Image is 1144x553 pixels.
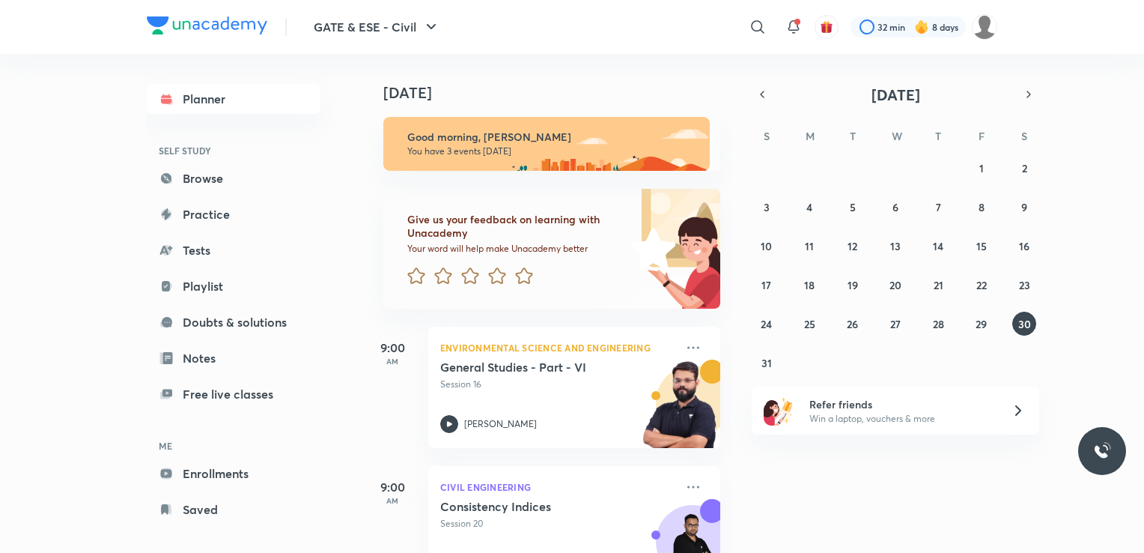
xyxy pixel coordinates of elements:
[755,195,779,219] button: August 3, 2025
[580,189,720,309] img: feedback_image
[147,16,267,34] img: Company Logo
[147,163,320,193] a: Browse
[848,278,858,292] abbr: August 19, 2025
[1019,278,1030,292] abbr: August 23, 2025
[976,278,987,292] abbr: August 22, 2025
[841,234,865,258] button: August 12, 2025
[1093,442,1111,460] img: ttu
[147,16,267,38] a: Company Logo
[797,234,821,258] button: August 11, 2025
[383,84,735,102] h4: [DATE]
[1021,200,1027,214] abbr: August 9, 2025
[976,239,987,253] abbr: August 15, 2025
[1019,239,1029,253] abbr: August 16, 2025
[889,278,901,292] abbr: August 20, 2025
[970,156,994,180] button: August 1, 2025
[362,478,422,496] h5: 9:00
[892,200,898,214] abbr: August 6, 2025
[1021,129,1027,143] abbr: Saturday
[761,356,772,370] abbr: August 31, 2025
[755,273,779,297] button: August 17, 2025
[773,84,1018,105] button: [DATE]
[850,200,856,214] abbr: August 5, 2025
[806,129,815,143] abbr: Monday
[934,278,943,292] abbr: August 21, 2025
[936,200,941,214] abbr: August 7, 2025
[979,200,985,214] abbr: August 8, 2025
[764,396,794,426] img: referral
[1012,195,1036,219] button: August 9, 2025
[883,234,907,258] button: August 13, 2025
[1012,156,1036,180] button: August 2, 2025
[440,499,627,514] h5: Consistency Indices
[440,517,675,531] p: Session 20
[440,378,675,391] p: Session 16
[841,273,865,297] button: August 19, 2025
[761,317,772,331] abbr: August 24, 2025
[926,195,950,219] button: August 7, 2025
[970,312,994,336] button: August 29, 2025
[764,129,770,143] abbr: Sunday
[147,199,320,229] a: Practice
[407,243,626,255] p: Your word will help make Unacademy better
[979,129,985,143] abbr: Friday
[638,360,720,463] img: unacademy
[809,396,994,412] h6: Refer friends
[970,234,994,258] button: August 15, 2025
[147,433,320,459] h6: ME
[147,307,320,337] a: Doubts & solutions
[926,273,950,297] button: August 21, 2025
[761,239,772,253] abbr: August 10, 2025
[147,343,320,373] a: Notes
[362,496,422,505] p: AM
[883,273,907,297] button: August 20, 2025
[847,317,858,331] abbr: August 26, 2025
[147,138,320,163] h6: SELF STUDY
[970,273,994,297] button: August 22, 2025
[147,84,320,114] a: Planner
[797,312,821,336] button: August 25, 2025
[305,12,449,42] button: GATE & ESE - Civil
[883,195,907,219] button: August 6, 2025
[809,412,994,426] p: Win a laptop, vouchers & more
[926,234,950,258] button: August 14, 2025
[914,19,929,34] img: streak
[440,478,675,496] p: Civil Engineering
[820,20,833,34] img: avatar
[362,357,422,366] p: AM
[933,317,944,331] abbr: August 28, 2025
[883,312,907,336] button: August 27, 2025
[933,239,943,253] abbr: August 14, 2025
[407,130,696,144] h6: Good morning, [PERSON_NAME]
[147,459,320,489] a: Enrollments
[797,195,821,219] button: August 4, 2025
[755,234,779,258] button: August 10, 2025
[147,271,320,301] a: Playlist
[871,85,920,105] span: [DATE]
[926,312,950,336] button: August 28, 2025
[804,317,815,331] abbr: August 25, 2025
[440,360,627,375] h5: General Studies - Part - VI
[804,278,815,292] abbr: August 18, 2025
[1018,317,1031,331] abbr: August 30, 2025
[407,213,626,240] h6: Give us your feedback on learning with Unacademy
[892,129,902,143] abbr: Wednesday
[890,317,901,331] abbr: August 27, 2025
[147,379,320,409] a: Free live classes
[806,200,812,214] abbr: August 4, 2025
[1012,312,1036,336] button: August 30, 2025
[890,239,901,253] abbr: August 13, 2025
[440,339,675,357] p: Environmental Science and Engineering
[970,195,994,219] button: August 8, 2025
[464,417,537,431] p: [PERSON_NAME]
[1012,234,1036,258] button: August 16, 2025
[972,14,997,40] img: Anjali kumari
[1022,161,1027,175] abbr: August 2, 2025
[147,235,320,265] a: Tests
[935,129,941,143] abbr: Thursday
[383,117,710,171] img: morning
[797,273,821,297] button: August 18, 2025
[815,15,839,39] button: avatar
[755,312,779,336] button: August 24, 2025
[362,339,422,357] h5: 9:00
